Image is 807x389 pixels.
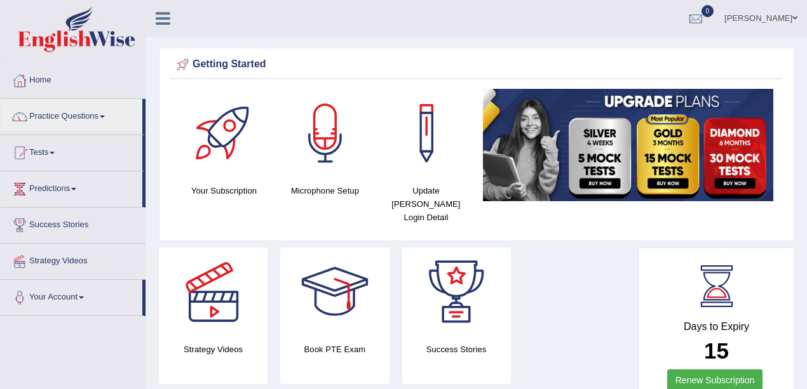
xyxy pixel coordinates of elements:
[1,171,142,203] a: Predictions
[280,343,389,356] h4: Book PTE Exam
[180,184,268,197] h4: Your Subscription
[702,5,714,17] span: 0
[1,208,146,239] a: Success Stories
[1,280,142,312] a: Your Account
[402,343,511,356] h4: Success Stories
[173,55,780,74] div: Getting Started
[281,184,369,197] h4: Microphone Setup
[1,244,146,275] a: Strategy Videos
[159,343,268,356] h4: Strategy Videos
[653,321,780,333] h4: Days to Expiry
[1,135,142,167] a: Tests
[382,184,470,224] h4: Update [PERSON_NAME] Login Detail
[704,338,729,363] b: 15
[1,63,146,95] a: Home
[1,99,142,131] a: Practice Questions
[483,89,773,201] img: small5.jpg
